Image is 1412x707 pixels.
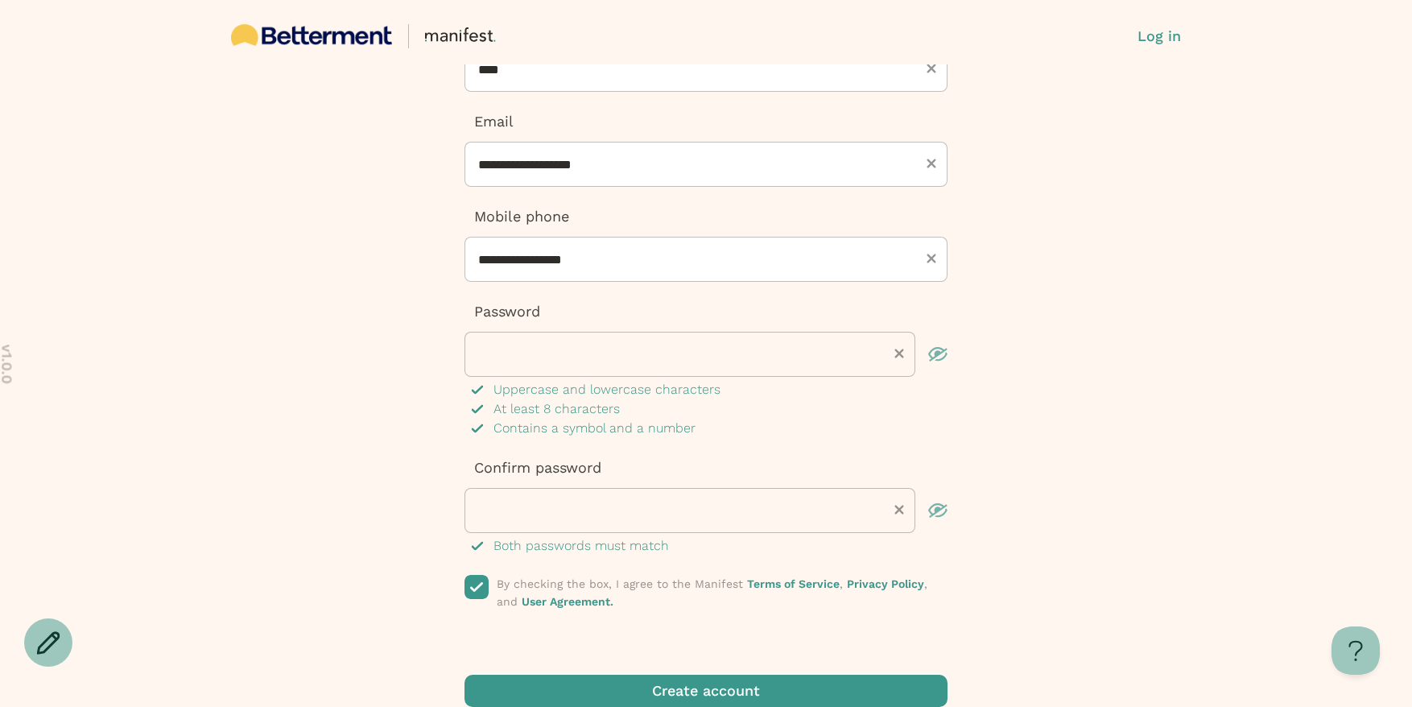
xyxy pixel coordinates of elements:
[231,24,392,46] img: Betterment
[493,399,620,419] p: At least 8 characters
[493,419,696,438] p: Contains a symbol and a number
[847,577,924,590] a: Privacy Policy
[464,675,948,707] button: Create account
[464,457,948,478] p: Confirm password
[464,111,948,132] p: Email
[493,536,669,556] p: Both passwords must match
[497,577,927,608] span: By checking the box, I agree to the Manifest , , and
[747,577,840,590] a: Terms of Service
[1137,26,1181,47] button: Log in
[464,206,948,227] p: Mobile phone
[522,595,613,608] a: User Agreement.
[464,301,948,322] p: Password
[493,380,720,399] p: Uppercase and lowercase characters
[1331,626,1380,675] iframe: Help Scout Beacon - Open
